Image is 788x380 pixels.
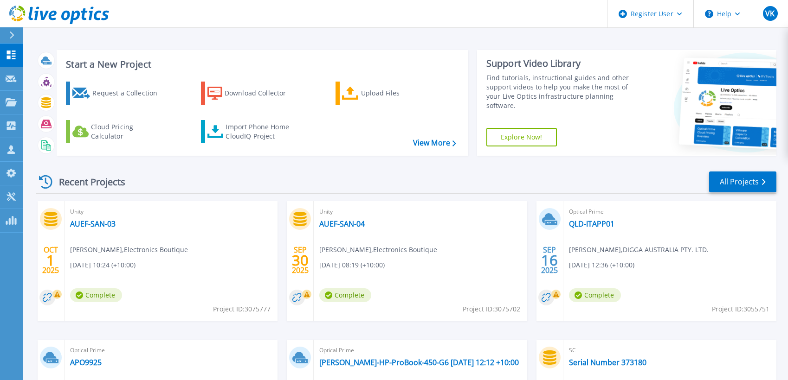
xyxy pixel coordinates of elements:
[569,358,646,367] a: Serial Number 373180
[319,358,519,367] a: [PERSON_NAME]-HP-ProBook-450-G6 [DATE] 12:12 +10:00
[765,10,775,17] span: VK
[66,59,456,70] h3: Start a New Project
[92,84,167,102] div: Request a Collection
[463,304,520,314] span: Project ID: 3075702
[361,84,435,102] div: Upload Files
[569,345,771,355] span: SC
[70,288,122,302] span: Complete
[319,245,437,255] span: [PERSON_NAME] , Electronics Boutique
[569,260,634,270] span: [DATE] 12:36 (+10:00)
[486,57,638,70] div: Support Video Library
[413,139,456,147] a: View More
[70,245,188,255] span: [PERSON_NAME] , Electronics Boutique
[36,171,138,193] div: Recent Projects
[541,243,558,277] div: SEP 2025
[213,304,271,314] span: Project ID: 3075777
[70,219,116,228] a: AUEF-SAN-03
[70,207,272,217] span: Unity
[709,171,776,192] a: All Projects
[66,82,169,105] a: Request a Collection
[70,358,102,367] a: APO9925
[569,207,771,217] span: Optical Prime
[486,128,557,146] a: Explore Now!
[91,122,165,141] div: Cloud Pricing Calculator
[70,260,136,270] span: [DATE] 10:24 (+10:00)
[569,288,621,302] span: Complete
[569,245,709,255] span: [PERSON_NAME] , DIGGA AUSTRALIA PTY. LTD.
[319,345,521,355] span: Optical Prime
[291,243,309,277] div: SEP 2025
[569,219,614,228] a: QLD-ITAPP01
[66,120,169,143] a: Cloud Pricing Calculator
[486,73,638,110] div: Find tutorials, instructional guides and other support videos to help you make the most of your L...
[541,256,558,264] span: 16
[201,82,304,105] a: Download Collector
[46,256,55,264] span: 1
[42,243,59,277] div: OCT 2025
[712,304,769,314] span: Project ID: 3055751
[319,288,371,302] span: Complete
[226,122,298,141] div: Import Phone Home CloudIQ Project
[225,84,299,102] div: Download Collector
[319,207,521,217] span: Unity
[319,260,385,270] span: [DATE] 08:19 (+10:00)
[319,219,365,228] a: AUEF-SAN-04
[292,256,309,264] span: 30
[70,345,272,355] span: Optical Prime
[336,82,439,105] a: Upload Files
